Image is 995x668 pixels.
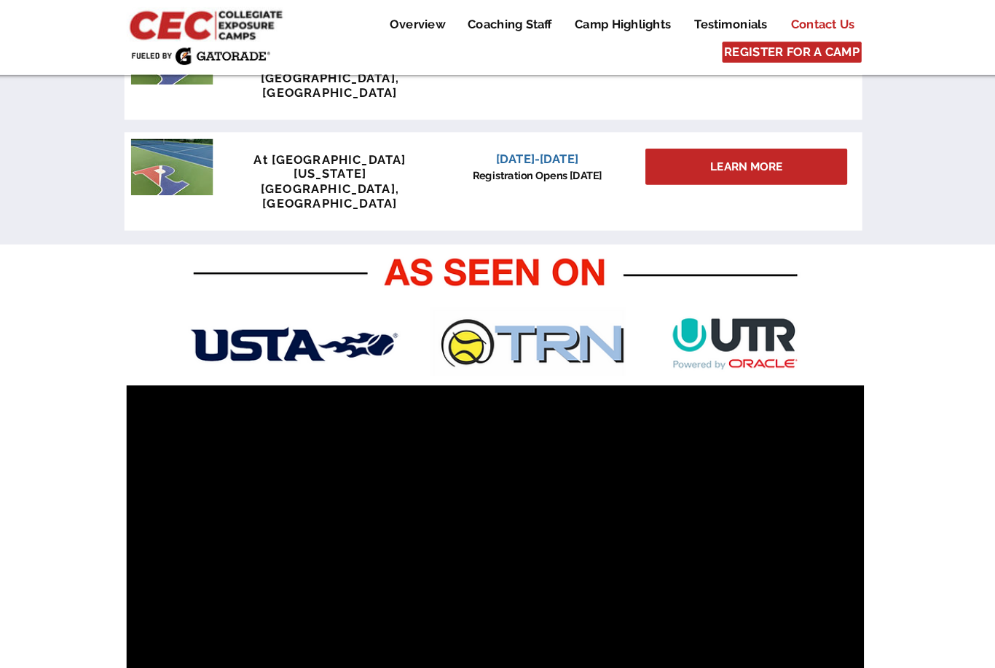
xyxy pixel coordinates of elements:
p: Overview [388,15,456,33]
a: Testimonials [679,15,771,33]
p: Coaching Staff [463,15,559,33]
a: LEARN MORE [642,144,838,179]
span: [DATE]-[DATE] [498,147,578,161]
span: [GEOGRAPHIC_DATA], [GEOGRAPHIC_DATA] [270,176,404,204]
nav: Site [374,15,855,33]
p: Contact Us [776,15,852,33]
span: Registration Opens [DATE] [476,165,601,176]
p: Testimonials [683,15,768,33]
a: Contact Us [772,15,855,33]
p: Camp Highlights [567,15,675,33]
img: As Seen On CEC .png [200,243,794,364]
a: Overview [385,15,459,33]
img: CEC Logo Primary_edited.jpg [141,7,298,41]
span: REGISTER FOR A CAMP [719,43,850,59]
img: penn tennis courts with logo.jpeg [145,135,224,189]
a: Camp Highlights [563,15,678,33]
a: REGISTER FOR A CAMP [717,41,852,61]
span: [GEOGRAPHIC_DATA], [GEOGRAPHIC_DATA] [270,69,404,97]
span: At [GEOGRAPHIC_DATA][US_STATE] [264,148,411,176]
a: Coaching Staff [460,15,562,33]
span: LEARN MORE [705,154,775,170]
img: Fueled by Gatorade.png [145,46,280,63]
